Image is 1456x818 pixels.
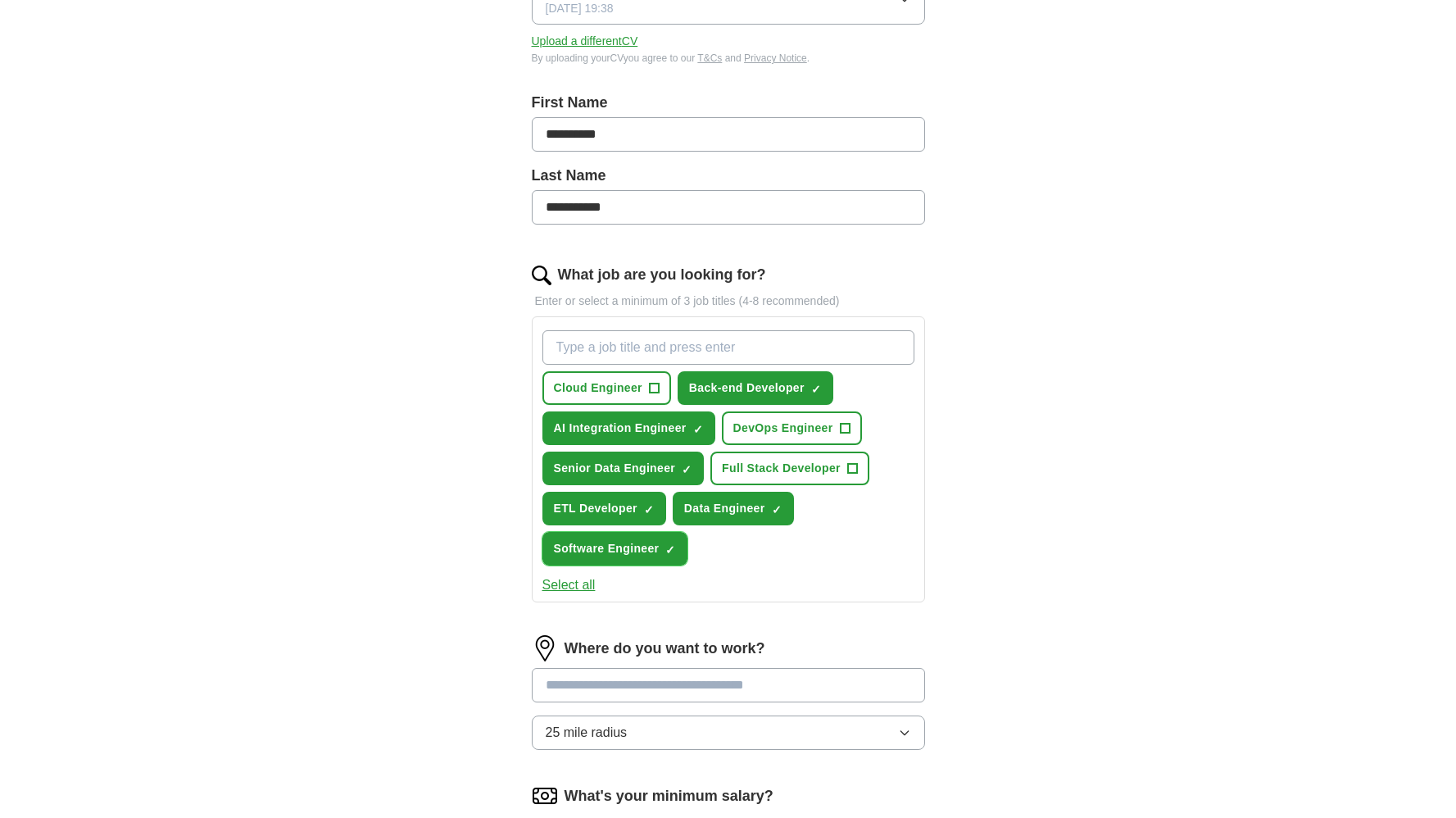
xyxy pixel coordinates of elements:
span: DevOps Engineer [733,420,833,437]
div: By uploading your CV you agree to our and . [532,51,925,66]
span: Software Engineer [554,540,660,557]
button: Data Engineer✓ [673,492,794,525]
label: First Name [532,92,925,114]
span: ✓ [682,463,692,476]
span: AI Integration Engineer [554,420,687,437]
button: Upload a differentCV [532,33,638,50]
span: ✓ [644,503,654,516]
a: Privacy Notice [744,52,807,64]
img: search.png [532,266,551,285]
button: DevOps Engineer [722,411,862,445]
span: Senior Data Engineer [554,460,676,477]
span: ✓ [772,503,782,516]
button: ETL Developer✓ [542,492,666,525]
label: Where do you want to work? [565,638,765,660]
a: T&Cs [697,52,722,64]
button: Senior Data Engineer✓ [542,452,705,485]
button: 25 mile radius [532,716,925,750]
span: Full Stack Developer [722,460,841,477]
span: Back-end Developer [689,379,805,397]
button: Software Engineer✓ [542,532,688,566]
button: Cloud Engineer [542,371,671,405]
button: Back-end Developer✓ [678,371,833,405]
img: salary.png [532,783,558,809]
span: ETL Developer [554,500,637,517]
label: What's your minimum salary? [565,785,773,807]
input: Type a job title and press enter [542,330,914,365]
img: location.png [532,635,558,661]
span: Data Engineer [684,500,765,517]
p: Enter or select a minimum of 3 job titles (4-8 recommended) [532,293,925,310]
span: ✓ [693,423,703,436]
span: ✓ [811,383,821,396]
label: Last Name [532,165,925,187]
span: Cloud Engineer [554,379,642,397]
span: 25 mile radius [546,723,628,743]
button: AI Integration Engineer✓ [542,411,715,445]
label: What job are you looking for? [558,264,766,286]
span: ✓ [665,543,675,557]
button: Full Stack Developer [710,452,869,485]
button: Select all [542,575,596,595]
